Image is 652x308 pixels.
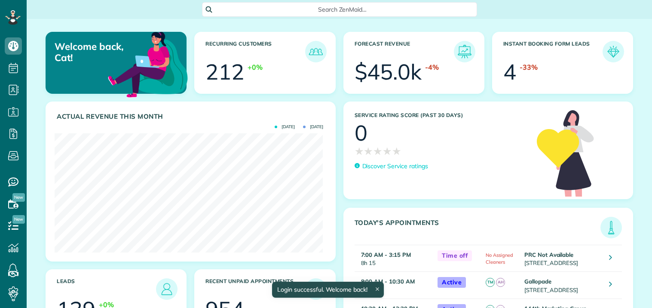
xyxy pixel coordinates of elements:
span: New [12,215,25,224]
div: +0% [248,62,263,72]
span: New [12,193,25,202]
td: 8h 15 [355,245,434,272]
div: 4 [503,61,516,83]
img: icon_form_leads-04211a6a04a5b2264e4ee56bc0799ec3eb69b7e499cbb523a139df1d13a81ae0.png [605,43,622,60]
div: -33% [520,62,538,72]
a: Discover Service ratings [355,162,428,171]
span: ★ [355,144,364,159]
h3: Forecast Revenue [355,41,454,62]
h3: Today's Appointments [355,219,601,238]
div: Login successful. Welcome back! [272,282,384,298]
img: icon_forecast_revenue-8c13a41c7ed35a8dcfafea3cbb826a0462acb37728057bba2d056411b612bbbe.png [456,43,473,60]
div: -4% [425,62,439,72]
span: ★ [364,144,373,159]
div: $45.0k [355,61,422,83]
div: 212 [205,61,244,83]
span: ★ [383,144,392,159]
span: ★ [392,144,401,159]
h3: Actual Revenue this month [57,113,327,120]
h3: Recent unpaid appointments [205,278,305,300]
span: AH [496,278,505,287]
h3: Instant Booking Form Leads [503,41,603,62]
img: icon_unpaid_appointments-47b8ce3997adf2238b356f14209ab4cced10bd1f174958f3ca8f1d0dd7fffeee.png [307,280,324,298]
h3: Service Rating score (past 30 days) [355,112,529,118]
span: [DATE] [275,125,295,129]
img: icon_todays_appointments-901f7ab196bb0bea1936b74009e4eb5ffbc2d2711fa7634e0d609ed5ef32b18b.png [603,219,620,236]
td: 2h 30 [355,272,434,299]
img: icon_recurring_customers-cf858462ba22bcd05b5a5880d41d6543d210077de5bb9ebc9590e49fd87d84ed.png [307,43,324,60]
h3: Leads [57,278,156,300]
img: icon_leads-1bed01f49abd5b7fead27621c3d59655bb73ed531f8eeb49469d10e621d6b896.png [158,280,175,298]
p: Welcome back, Cat! [55,41,141,64]
span: Time off [438,250,472,261]
strong: 8:00 AM - 10:30 AM [361,278,415,285]
span: TM [486,278,495,287]
div: 0 [355,122,367,144]
span: ★ [373,144,383,159]
p: Discover Service ratings [362,162,428,171]
span: [DATE] [303,125,323,129]
strong: PRC Not Available [524,251,573,258]
strong: Gallopade [524,278,551,285]
td: [STREET_ADDRESS] [522,245,603,272]
h3: Recurring Customers [205,41,305,62]
img: dashboard_welcome-42a62b7d889689a78055ac9021e634bf52bae3f8056760290aed330b23ab8690.png [106,22,190,105]
span: No Assigned Cleaners [486,252,513,265]
strong: 7:00 AM - 3:15 PM [361,251,411,258]
td: [STREET_ADDRESS] [522,272,603,299]
span: Active [438,277,466,288]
